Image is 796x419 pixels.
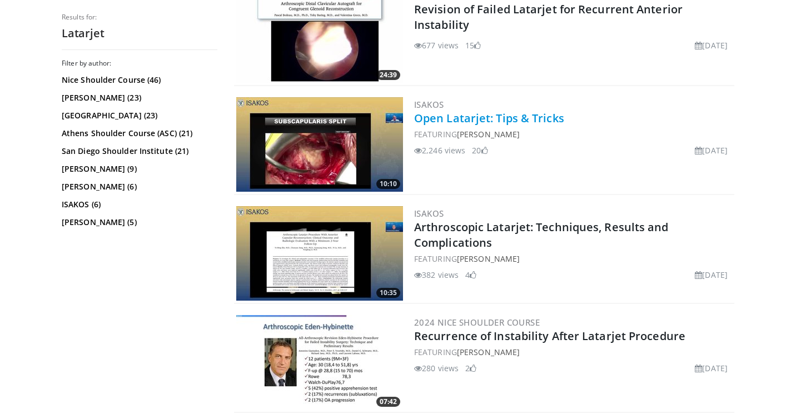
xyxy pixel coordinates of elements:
[62,110,215,121] a: [GEOGRAPHIC_DATA] (23)
[236,206,403,301] img: a3cd73b5-cde6-4b06-8f6b-da322a670582.300x170_q85_crop-smart_upscale.jpg
[62,59,217,68] h3: Filter by author:
[414,144,465,156] li: 2,246 views
[236,206,403,301] a: 10:35
[695,39,728,51] li: [DATE]
[414,99,444,110] a: ISAKOS
[457,347,520,357] a: [PERSON_NAME]
[414,362,459,374] li: 280 views
[465,39,481,51] li: 15
[457,253,520,264] a: [PERSON_NAME]
[376,288,400,298] span: 10:35
[236,97,403,192] a: 10:10
[465,269,476,281] li: 4
[62,199,215,210] a: ISAKOS (6)
[62,163,215,174] a: [PERSON_NAME] (9)
[414,208,444,219] a: ISAKOS
[376,397,400,407] span: 07:42
[695,362,728,374] li: [DATE]
[414,2,683,32] a: Revision of Failed Latarjet for Recurrent Anterior Instability
[414,317,540,328] a: 2024 Nice Shoulder Course
[62,92,215,103] a: [PERSON_NAME] (23)
[457,129,520,139] a: [PERSON_NAME]
[695,144,728,156] li: [DATE]
[414,328,685,343] a: Recurrence of Instability After Latarjet Procedure
[695,269,728,281] li: [DATE]
[62,13,217,22] p: Results for:
[414,346,732,358] div: FEATURING
[236,315,403,410] img: 23a6c395-76a7-4349-bdb8-fb9b5ecd588e.300x170_q85_crop-smart_upscale.jpg
[465,362,476,374] li: 2
[62,74,215,86] a: Nice Shoulder Course (46)
[62,181,215,192] a: [PERSON_NAME] (6)
[62,146,215,157] a: San Diego Shoulder Institute (21)
[414,128,732,140] div: FEATURING
[414,269,459,281] li: 382 views
[414,39,459,51] li: 677 views
[62,128,215,139] a: Athens Shoulder Course (ASC) (21)
[414,111,564,126] a: Open Latarjet: Tips & Tricks
[472,144,487,156] li: 20
[376,70,400,80] span: 24:39
[376,179,400,189] span: 10:10
[236,97,403,192] img: 82c2e240-9214-4620-b41d-484e5c3be1f8.300x170_q85_crop-smart_upscale.jpg
[414,253,732,265] div: FEATURING
[414,220,669,250] a: Arthroscopic Latarjet: Techniques, Results and Complications
[62,26,217,41] h2: Latarjet
[62,217,215,228] a: [PERSON_NAME] (5)
[236,315,403,410] a: 07:42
